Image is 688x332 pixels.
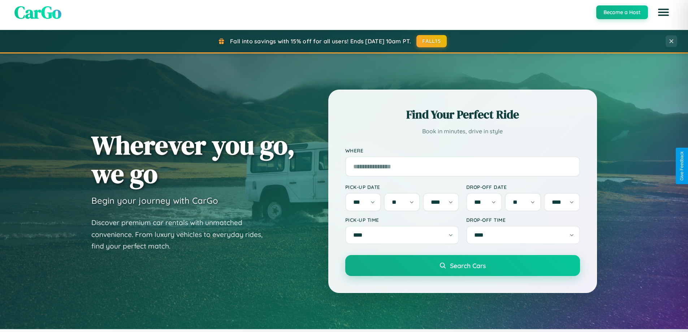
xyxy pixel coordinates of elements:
button: FALL15 [416,35,447,47]
span: Fall into savings with 15% off for all users! Ends [DATE] 10am PT. [230,38,411,45]
p: Discover premium car rentals with unmatched convenience. From luxury vehicles to everyday rides, ... [91,217,272,252]
h3: Begin your journey with CarGo [91,195,218,206]
span: Search Cars [450,262,486,270]
h1: Wherever you go, we go [91,131,295,188]
label: Pick-up Time [345,217,459,223]
button: Open menu [653,2,674,22]
span: CarGo [14,0,61,24]
p: Book in minutes, drive in style [345,126,580,137]
label: Drop-off Time [466,217,580,223]
h2: Find Your Perfect Ride [345,107,580,122]
button: Search Cars [345,255,580,276]
label: Drop-off Date [466,184,580,190]
label: Where [345,147,580,154]
div: Give Feedback [679,151,684,181]
button: Become a Host [596,5,648,19]
label: Pick-up Date [345,184,459,190]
